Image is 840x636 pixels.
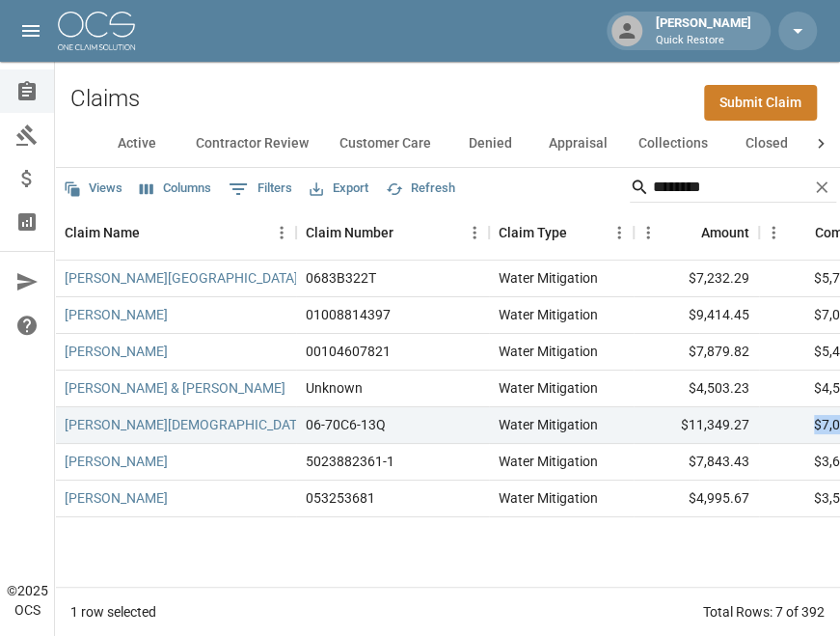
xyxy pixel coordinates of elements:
[499,268,598,288] div: Water Mitigation
[12,12,50,50] button: open drawer
[58,12,135,50] img: ocs-logo-white-transparent.png
[634,444,759,481] div: $7,843.43
[55,206,296,260] div: Claim Name
[499,342,598,361] div: Water Mitigation
[634,261,759,297] div: $7,232.29
[499,378,598,398] div: Water Mitigation
[296,206,489,260] div: Claim Number
[634,407,759,444] div: $11,349.27
[140,219,167,246] button: Sort
[306,378,363,398] div: Unknown
[70,602,156,622] div: 1 row selected
[306,206,393,260] div: Claim Number
[224,174,297,205] button: Show filters
[460,218,489,247] button: Menu
[65,206,140,260] div: Claim Name
[94,121,180,167] button: Active
[65,415,309,434] a: [PERSON_NAME][DEMOGRAPHIC_DATA]
[788,219,815,246] button: Sort
[634,218,663,247] button: Menu
[59,174,127,204] button: Views
[723,121,810,167] button: Closed
[180,121,324,167] button: Contractor Review
[135,174,216,204] button: Select columns
[305,174,373,204] button: Export
[65,268,298,288] a: [PERSON_NAME][GEOGRAPHIC_DATA]
[759,218,788,247] button: Menu
[65,305,168,324] a: [PERSON_NAME]
[634,297,759,334] div: $9,414.45
[65,378,285,398] a: [PERSON_NAME] & [PERSON_NAME]
[630,172,836,207] div: Search
[634,206,759,260] div: Amount
[499,206,567,260] div: Claim Type
[499,305,598,324] div: Water Mitigation
[324,121,447,167] button: Customer Care
[807,173,836,202] button: Clear
[306,415,386,434] div: 06-70C6-13Q
[634,371,759,407] div: $4,503.23
[306,268,376,288] div: 0683B322T
[393,219,420,246] button: Sort
[674,219,701,246] button: Sort
[499,415,598,434] div: Water Mitigation
[499,452,598,471] div: Water Mitigation
[634,334,759,371] div: $7,879.82
[703,602,825,622] div: Total Rows: 7 of 392
[7,581,48,620] div: © 2025 OCS
[567,219,594,246] button: Sort
[306,342,391,361] div: 00104607821
[701,206,749,260] div: Amount
[65,452,168,471] a: [PERSON_NAME]
[306,305,391,324] div: 01008814397
[533,121,623,167] button: Appraisal
[65,342,168,361] a: [PERSON_NAME]
[306,452,394,471] div: 5023882361-1
[306,488,375,508] div: 053253681
[381,174,460,204] button: Refresh
[267,218,296,247] button: Menu
[605,218,634,247] button: Menu
[94,121,801,167] div: dynamic tabs
[447,121,533,167] button: Denied
[656,33,751,49] p: Quick Restore
[634,481,759,517] div: $4,995.67
[648,14,759,48] div: [PERSON_NAME]
[70,85,140,113] h2: Claims
[489,206,634,260] div: Claim Type
[623,121,723,167] button: Collections
[65,488,168,508] a: [PERSON_NAME]
[499,488,598,508] div: Water Mitigation
[704,85,817,121] a: Submit Claim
